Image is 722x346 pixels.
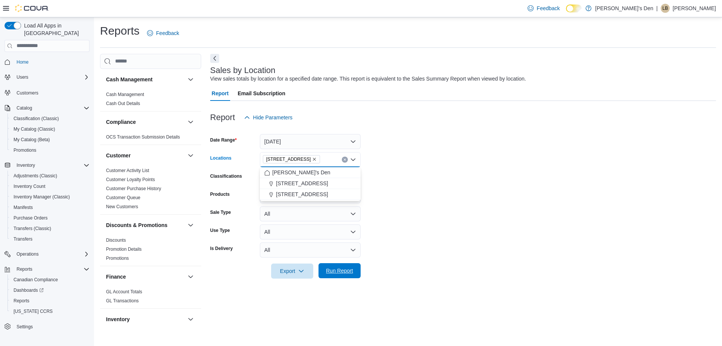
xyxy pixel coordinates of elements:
[11,296,32,305] a: Reports
[2,72,93,82] button: Users
[260,224,361,239] button: All
[106,316,130,323] h3: Inventory
[210,113,235,122] h3: Report
[210,245,233,251] label: Is Delivery
[266,155,311,163] span: [STREET_ADDRESS]
[14,322,36,331] a: Settings
[271,264,313,279] button: Export
[186,221,195,230] button: Discounts & Promotions
[2,87,93,98] button: Customers
[661,4,670,13] div: Lorraine Bazley
[106,177,155,182] a: Customer Loyalty Points
[8,134,93,145] button: My Catalog (Beta)
[100,166,201,214] div: Customer
[11,235,35,244] a: Transfers
[17,59,29,65] span: Home
[14,183,46,189] span: Inventory Count
[342,157,348,163] button: Clear input
[8,213,93,223] button: Purchase Orders
[260,189,361,200] button: [STREET_ADDRESS]
[106,186,161,191] a: Customer Purchase History
[106,204,138,210] span: New Customers
[8,171,93,181] button: Adjustments (Classic)
[11,286,89,295] span: Dashboards
[260,242,361,258] button: All
[14,298,29,304] span: Reports
[21,22,89,37] span: Load All Apps in [GEOGRAPHIC_DATA]
[14,226,51,232] span: Transfers (Classic)
[350,157,356,163] button: Close list of options
[14,236,32,242] span: Transfers
[106,273,185,280] button: Finance
[14,104,35,113] button: Catalog
[100,23,140,38] h1: Reports
[210,54,219,63] button: Next
[210,137,237,143] label: Date Range
[11,192,73,201] a: Inventory Manager (Classic)
[272,169,330,176] span: [PERSON_NAME]'s Den
[106,177,155,183] span: Customer Loyalty Points
[8,285,93,296] a: Dashboards
[260,178,361,189] button: [STREET_ADDRESS]
[8,274,93,285] button: Canadian Compliance
[14,287,44,293] span: Dashboards
[15,5,49,12] img: Cova
[210,173,242,179] label: Classifications
[14,88,89,97] span: Customers
[11,146,89,155] span: Promotions
[2,103,93,113] button: Catalog
[8,234,93,244] button: Transfers
[106,195,140,201] span: Customer Queue
[11,235,89,244] span: Transfers
[14,161,38,170] button: Inventory
[17,324,33,330] span: Settings
[11,296,89,305] span: Reports
[186,117,195,127] button: Compliance
[11,286,47,295] a: Dashboards
[100,287,201,308] div: Finance
[14,73,89,82] span: Users
[14,137,50,143] span: My Catalog (Beta)
[100,236,201,266] div: Discounts & Promotions
[566,5,582,12] input: Dark Mode
[106,316,185,323] button: Inventory
[106,134,180,140] a: OCS Transaction Submission Details
[656,4,658,13] p: |
[17,105,32,111] span: Catalog
[11,114,89,123] span: Classification (Classic)
[14,322,89,331] span: Settings
[11,275,61,284] a: Canadian Compliance
[11,135,53,144] a: My Catalog (Beta)
[106,238,126,243] a: Discounts
[8,296,93,306] button: Reports
[156,29,179,37] span: Feedback
[276,191,328,198] span: [STREET_ADDRESS]
[14,58,32,67] a: Home
[319,263,361,278] button: Run Report
[673,4,716,13] p: [PERSON_NAME]
[11,192,89,201] span: Inventory Manager (Classic)
[11,307,56,316] a: [US_STATE] CCRS
[312,157,317,162] button: Remove 740A Fraser Ave from selection in this group
[106,76,153,83] h3: Cash Management
[106,298,139,304] span: GL Transactions
[106,168,149,174] span: Customer Activity List
[8,113,93,124] button: Classification (Classic)
[212,86,229,101] span: Report
[253,114,293,121] span: Hide Parameters
[14,250,89,259] span: Operations
[241,110,296,125] button: Hide Parameters
[17,162,35,168] span: Inventory
[14,250,42,259] button: Operations
[595,4,653,13] p: [PERSON_NAME]'s Den
[326,267,353,274] span: Run Report
[106,152,130,159] h3: Customer
[2,160,93,171] button: Inventory
[11,135,89,144] span: My Catalog (Beta)
[210,75,526,83] div: View sales totals by location for a specified date range. This report is equivalent to the Sales ...
[106,289,142,295] span: GL Account Totals
[106,118,136,126] h3: Compliance
[11,224,54,233] a: Transfers (Classic)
